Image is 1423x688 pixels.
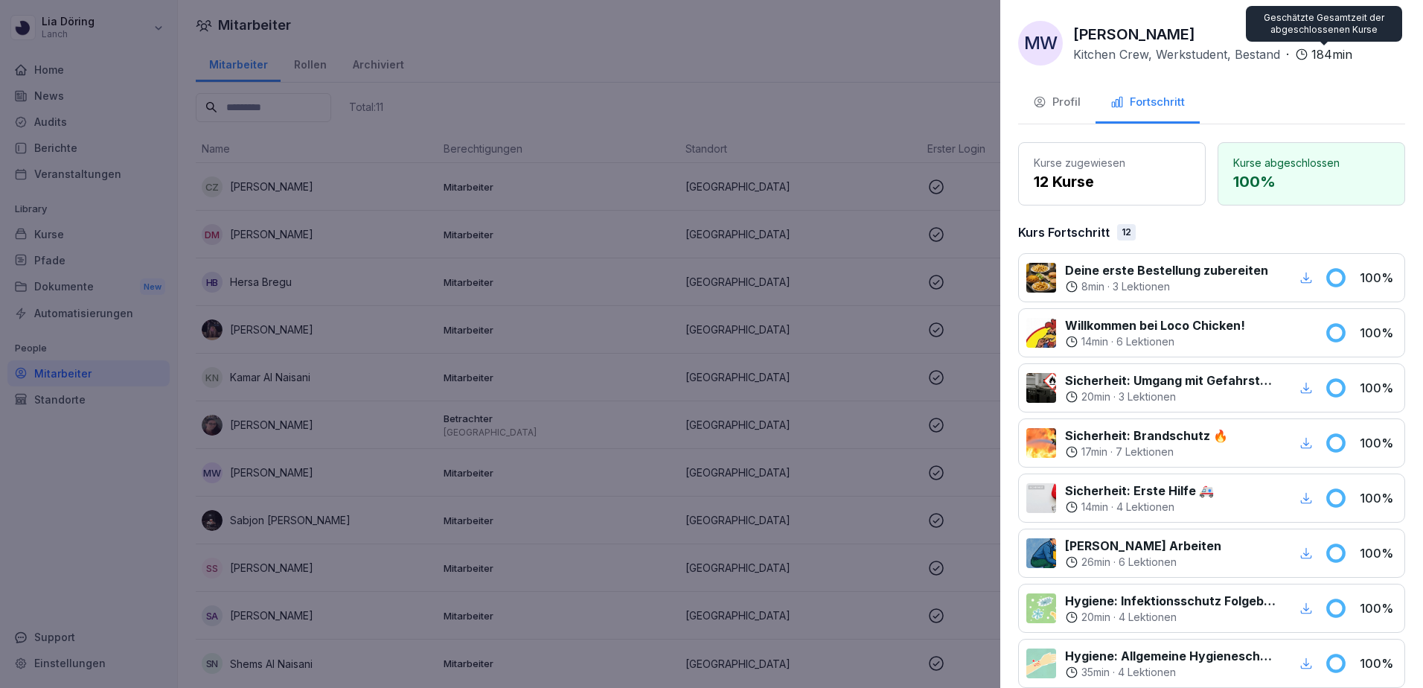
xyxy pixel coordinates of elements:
[1065,482,1214,500] p: Sicherheit: Erste Hilfe 🚑
[1065,647,1279,665] p: Hygiene: Allgemeine Hygieneschulung (nach LHMV §4)
[1119,555,1177,570] p: 6 Lektionen
[1073,45,1280,63] p: Kitchen Crew, Werkstudent, Bestand
[1065,372,1279,389] p: Sicherheit: Umgang mit Gefahrstoffen 🦺
[1360,599,1397,617] p: 100 %
[1360,434,1397,452] p: 100 %
[1065,555,1221,570] div: ·
[1118,665,1176,680] p: 4 Lektionen
[1081,389,1110,404] p: 20 min
[1081,665,1110,680] p: 35 min
[1360,324,1397,342] p: 100 %
[1360,489,1397,507] p: 100 %
[1073,23,1195,45] p: [PERSON_NAME]
[1065,500,1214,515] div: ·
[1116,334,1174,349] p: 6 Lektionen
[1119,389,1176,404] p: 3 Lektionen
[1081,279,1104,294] p: 8 min
[1311,45,1352,63] p: 184 min
[1018,83,1096,124] button: Profil
[1119,610,1177,625] p: 4 Lektionen
[1065,665,1279,680] div: ·
[1081,555,1110,570] p: 26 min
[1233,171,1390,193] p: 100 %
[1081,500,1108,515] p: 14 min
[1073,45,1352,63] div: ·
[1065,592,1279,610] p: Hygiene: Infektionsschutz Folgebelehrung (nach §43 IfSG)
[1065,279,1268,294] div: ·
[1110,94,1185,111] div: Fortschritt
[1081,445,1107,459] p: 17 min
[1116,445,1174,459] p: 7 Lektionen
[1065,610,1279,625] div: ·
[1065,316,1245,334] p: Willkommen bei Loco Chicken!
[1065,445,1228,459] div: ·
[1233,155,1390,171] p: Kurse abgeschlossen
[1081,334,1108,349] p: 14 min
[1096,83,1200,124] button: Fortschritt
[1113,279,1170,294] p: 3 Lektionen
[1117,224,1136,241] div: 12
[1034,155,1190,171] p: Kurse zugewiesen
[1360,654,1397,672] p: 100 %
[1065,389,1279,404] div: ·
[1065,261,1268,279] p: Deine erste Bestellung zubereiten
[1018,223,1110,241] p: Kurs Fortschritt
[1065,427,1228,445] p: Sicherheit: Brandschutz 🔥
[1065,537,1221,555] p: [PERSON_NAME] Arbeiten
[1360,379,1397,397] p: 100 %
[1065,334,1245,349] div: ·
[1081,610,1110,625] p: 20 min
[1034,171,1190,193] p: 12 Kurse
[1360,269,1397,287] p: 100 %
[1116,500,1174,515] p: 4 Lektionen
[1360,544,1397,562] p: 100 %
[1018,21,1063,66] div: MW
[1033,94,1081,111] div: Profil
